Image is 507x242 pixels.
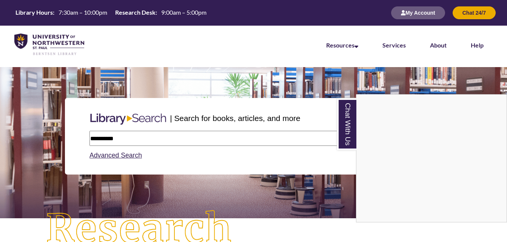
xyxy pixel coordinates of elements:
[326,41,358,49] a: Resources
[356,94,507,222] div: Chat With Us
[14,34,84,56] img: UNWSP Library Logo
[337,98,356,150] a: Chat With Us
[471,41,484,49] a: Help
[382,41,406,49] a: Services
[430,41,447,49] a: About
[356,95,507,222] iframe: Chat Widget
